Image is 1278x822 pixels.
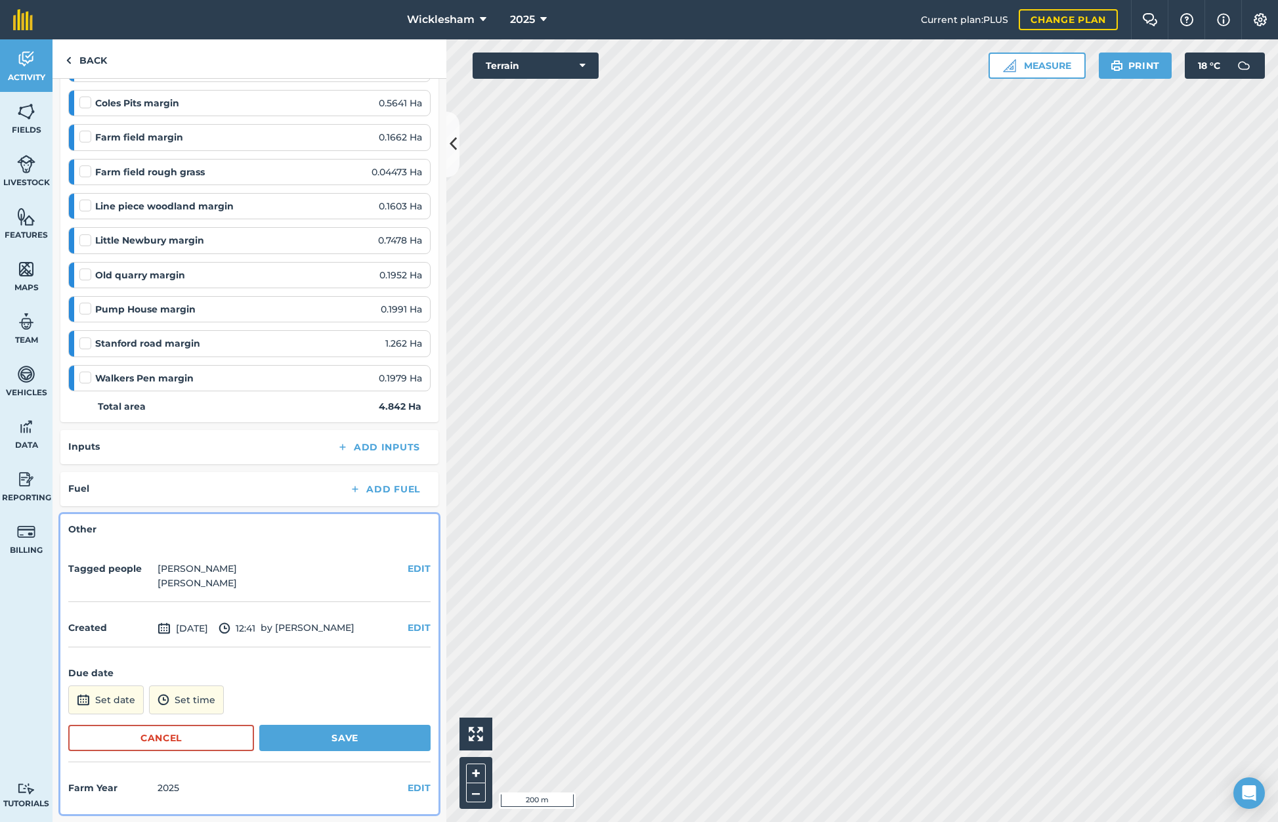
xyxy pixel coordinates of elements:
[95,268,185,282] strong: Old quarry margin
[17,312,35,332] img: svg+xml;base64,PD94bWwgdmVyc2lvbj0iMS4wIiBlbmNvZGluZz0idXRmLTgiPz4KPCEtLSBHZW5lcmF0b3I6IEFkb2JlIE...
[466,764,486,783] button: +
[379,96,422,110] span: 0.5641 Ha
[372,165,422,179] span: 0.04473 Ha
[95,199,234,213] strong: Line piece woodland margin
[1233,777,1265,809] div: Open Intercom Messenger
[17,469,35,489] img: svg+xml;base64,PD94bWwgdmVyc2lvbj0iMS4wIiBlbmNvZGluZz0idXRmLTgiPz4KPCEtLSBHZW5lcmF0b3I6IEFkb2JlIE...
[921,12,1008,27] span: Current plan : PLUS
[1003,59,1016,72] img: Ruler icon
[17,364,35,384] img: svg+xml;base64,PD94bWwgdmVyc2lvbj0iMS4wIiBlbmNvZGluZz0idXRmLTgiPz4KPCEtLSBHZW5lcmF0b3I6IEFkb2JlIE...
[379,199,422,213] span: 0.1603 Ha
[219,620,255,636] span: 12:41
[1252,13,1268,26] img: A cog icon
[158,561,237,576] li: [PERSON_NAME]
[17,259,35,279] img: svg+xml;base64,PHN2ZyB4bWxucz0iaHR0cDovL3d3dy53My5vcmcvMjAwMC9zdmciIHdpZHRoPSI1NiIgaGVpZ2h0PSI2MC...
[68,522,431,536] h4: Other
[407,12,475,28] span: Wicklesham
[1231,53,1257,79] img: svg+xml;base64,PD94bWwgdmVyc2lvbj0iMS4wIiBlbmNvZGluZz0idXRmLTgiPz4KPCEtLSBHZW5lcmF0b3I6IEFkb2JlIE...
[379,399,421,414] strong: 4.842 Ha
[379,371,422,385] span: 0.1979 Ha
[53,39,120,78] a: Back
[66,53,72,68] img: svg+xml;base64,PHN2ZyB4bWxucz0iaHR0cDovL3d3dy53My5vcmcvMjAwMC9zdmciIHdpZHRoPSI5IiBoZWlnaHQ9IjI0Ii...
[158,576,237,590] li: [PERSON_NAME]
[158,620,208,636] span: [DATE]
[219,620,230,636] img: svg+xml;base64,PD94bWwgdmVyc2lvbj0iMS4wIiBlbmNvZGluZz0idXRmLTgiPz4KPCEtLSBHZW5lcmF0b3I6IEFkb2JlIE...
[95,233,204,248] strong: Little Newbury margin
[1179,13,1195,26] img: A question mark icon
[259,725,431,751] button: Save
[95,130,183,144] strong: Farm field margin
[1142,13,1158,26] img: Two speech bubbles overlapping with the left bubble in the forefront
[95,165,205,179] strong: Farm field rough grass
[95,96,179,110] strong: Coles Pits margin
[149,685,224,714] button: Set time
[378,233,422,248] span: 0.7478 Ha
[466,783,486,802] button: –
[17,102,35,121] img: svg+xml;base64,PHN2ZyB4bWxucz0iaHR0cDovL3d3dy53My5vcmcvMjAwMC9zdmciIHdpZHRoPSI1NiIgaGVpZ2h0PSI2MC...
[68,620,152,635] h4: Created
[379,130,422,144] span: 0.1662 Ha
[95,371,194,385] strong: Walkers Pen margin
[1198,53,1220,79] span: 18 ° C
[17,207,35,227] img: svg+xml;base64,PHN2ZyB4bWxucz0iaHR0cDovL3d3dy53My5vcmcvMjAwMC9zdmciIHdpZHRoPSI1NiIgaGVpZ2h0PSI2MC...
[989,53,1086,79] button: Measure
[68,439,100,454] h4: Inputs
[17,49,35,69] img: svg+xml;base64,PD94bWwgdmVyc2lvbj0iMS4wIiBlbmNvZGluZz0idXRmLTgiPz4KPCEtLSBHZW5lcmF0b3I6IEFkb2JlIE...
[339,480,431,498] button: Add Fuel
[1185,53,1265,79] button: 18 °C
[385,336,422,351] span: 1.262 Ha
[379,268,422,282] span: 0.1952 Ha
[68,666,431,680] h4: Due date
[68,610,431,647] div: by [PERSON_NAME]
[473,53,599,79] button: Terrain
[17,522,35,542] img: svg+xml;base64,PD94bWwgdmVyc2lvbj0iMS4wIiBlbmNvZGluZz0idXRmLTgiPz4KPCEtLSBHZW5lcmF0b3I6IEFkb2JlIE...
[158,781,179,795] div: 2025
[510,12,535,28] span: 2025
[68,781,152,795] h4: Farm Year
[98,399,146,414] strong: Total area
[408,561,431,576] button: EDIT
[17,783,35,795] img: svg+xml;base64,PD94bWwgdmVyc2lvbj0iMS4wIiBlbmNvZGluZz0idXRmLTgiPz4KPCEtLSBHZW5lcmF0b3I6IEFkb2JlIE...
[1099,53,1172,79] button: Print
[68,685,144,714] button: Set date
[17,417,35,437] img: svg+xml;base64,PD94bWwgdmVyc2lvbj0iMS4wIiBlbmNvZGluZz0idXRmLTgiPz4KPCEtLSBHZW5lcmF0b3I6IEFkb2JlIE...
[408,781,431,795] button: EDIT
[158,692,169,708] img: svg+xml;base64,PD94bWwgdmVyc2lvbj0iMS4wIiBlbmNvZGluZz0idXRmLTgiPz4KPCEtLSBHZW5lcmF0b3I6IEFkb2JlIE...
[1217,12,1230,28] img: svg+xml;base64,PHN2ZyB4bWxucz0iaHR0cDovL3d3dy53My5vcmcvMjAwMC9zdmciIHdpZHRoPSIxNyIgaGVpZ2h0PSIxNy...
[95,336,200,351] strong: Stanford road margin
[68,561,152,576] h4: Tagged people
[13,9,33,30] img: fieldmargin Logo
[326,438,431,456] button: Add Inputs
[68,481,89,496] h4: Fuel
[469,727,483,741] img: Four arrows, one pointing top left, one top right, one bottom right and the last bottom left
[68,725,254,751] button: Cancel
[408,620,431,635] button: EDIT
[1111,58,1123,74] img: svg+xml;base64,PHN2ZyB4bWxucz0iaHR0cDovL3d3dy53My5vcmcvMjAwMC9zdmciIHdpZHRoPSIxOSIgaGVpZ2h0PSIyNC...
[17,154,35,174] img: svg+xml;base64,PD94bWwgdmVyc2lvbj0iMS4wIiBlbmNvZGluZz0idXRmLTgiPz4KPCEtLSBHZW5lcmF0b3I6IEFkb2JlIE...
[95,302,196,316] strong: Pump House margin
[1019,9,1118,30] a: Change plan
[381,302,422,316] span: 0.1991 Ha
[158,620,171,636] img: svg+xml;base64,PD94bWwgdmVyc2lvbj0iMS4wIiBlbmNvZGluZz0idXRmLTgiPz4KPCEtLSBHZW5lcmF0b3I6IEFkb2JlIE...
[77,692,90,708] img: svg+xml;base64,PD94bWwgdmVyc2lvbj0iMS4wIiBlbmNvZGluZz0idXRmLTgiPz4KPCEtLSBHZW5lcmF0b3I6IEFkb2JlIE...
